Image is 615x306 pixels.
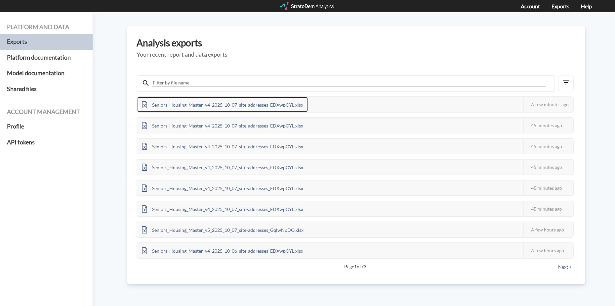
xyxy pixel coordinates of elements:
div: Seniors_Housing_Master_v4_2025_10_07_site-addresses_EDXwpOYL.xlsx [137,160,308,175]
a: Model documentation [7,65,86,81]
h5: Your recent report and data exports [137,51,576,58]
div: 45 minutes ago [523,139,573,154]
h4: Platform and data [7,24,86,30]
div: Seniors_Housing_Master_v4_2025_10_07_site-addresses_EDXwpOYL.xlsx [137,97,308,112]
div: A few hours ago [523,243,573,258]
a: Seniors_Housing_Master_v4_2025_10_07_site-addresses_EDXwpOYL.xlsx [137,164,308,169]
h3: Analysis exports [137,38,576,48]
div: 45 minutes ago [523,118,573,133]
div: Seniors_Housing_Master_v5_2025_10_07_site-addresses_GqlwNpDO.xlsx [137,222,308,237]
a: Account [521,3,540,9]
div: Seniors_Housing_Master_v4_2025_10_07_site-addresses_EDXwpOYL.xlsx [137,118,308,133]
button: Next > [556,263,574,271]
a: Exports [7,34,86,50]
a: Exports [552,3,569,9]
a: Seniors_Housing_Master_v5_2025_10_07_site-addresses_GqlwNpDO.xlsx [137,226,308,232]
div: Seniors_Housing_Master_v4_2025_10_07_site-addresses_EDXwpOYL.xlsx [137,139,308,154]
div: 45 minutes ago [523,160,573,175]
a: API tokens [7,134,86,150]
div: A few hours ago [523,222,573,237]
a: Help [581,3,592,9]
div: 45 minutes ago [523,180,573,195]
input: Filter by file name [152,79,546,87]
a: Profile [7,119,86,134]
div: Seniors_Housing_Master_v4_2025_10_07_site-addresses_EDXwpOYL.xlsx [137,180,308,195]
div: A few minutes ago [523,97,573,112]
a: Shared files [7,81,86,97]
a: Seniors_Housing_Master_v4_2025_10_06_site-addresses_EDXwpOYL.xlsx [137,247,308,253]
a: Seniors_Housing_Master_v4_2025_10_07_site-addresses_EDXwpOYL.xlsx [137,101,308,107]
div: Seniors_Housing_Master_v4_2025_10_07_site-addresses_EDXwpOYL.xlsx [137,201,308,216]
span: Page 1 of 73 [160,263,551,270]
a: Seniors_Housing_Master_v4_2025_10_07_site-addresses_EDXwpOYL.xlsx [137,122,308,127]
a: Seniors_Housing_Master_v4_2025_10_07_site-addresses_EDXwpOYL.xlsx [137,205,308,211]
a: Seniors_Housing_Master_v4_2025_10_07_site-addresses_EDXwpOYL.xlsx [137,143,308,148]
div: 45 minutes ago [523,201,573,216]
div: Seniors_Housing_Master_v4_2025_10_06_site-addresses_EDXwpOYL.xlsx [137,243,308,258]
a: Platform documentation [7,50,86,66]
h4: Account management [7,109,86,115]
a: Seniors_Housing_Master_v4_2025_10_07_site-addresses_EDXwpOYL.xlsx [137,184,308,190]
